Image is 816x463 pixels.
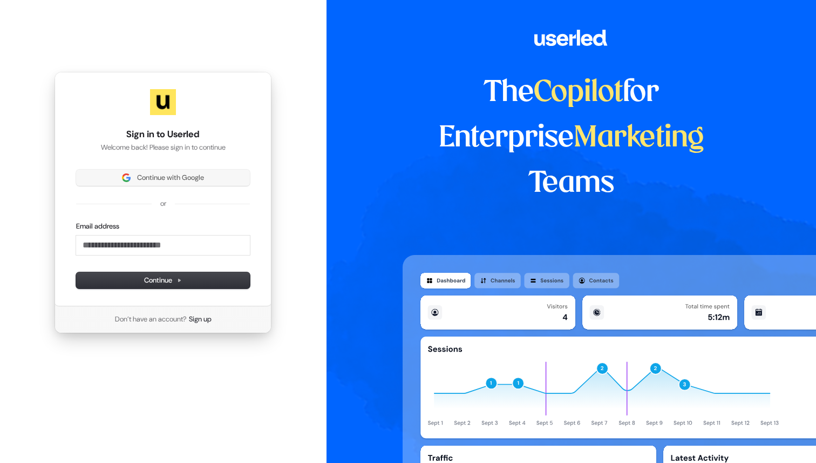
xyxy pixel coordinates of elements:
span: Continue with Google [137,173,204,183]
p: Welcome back! Please sign in to continue [76,143,250,152]
h1: Sign in to Userled [76,128,250,141]
button: Sign in with GoogleContinue with Google [76,170,250,186]
p: or [160,199,166,209]
span: Marketing [574,124,704,152]
span: Continue [144,276,182,285]
label: Email address [76,222,119,231]
img: Sign in with Google [122,173,131,182]
h1: The for Enterprise Teams [403,70,740,206]
button: Continue [76,272,250,288]
span: Copilot [534,79,623,107]
span: Don’t have an account? [115,314,187,324]
a: Sign up [189,314,212,324]
img: Userled [150,89,176,115]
